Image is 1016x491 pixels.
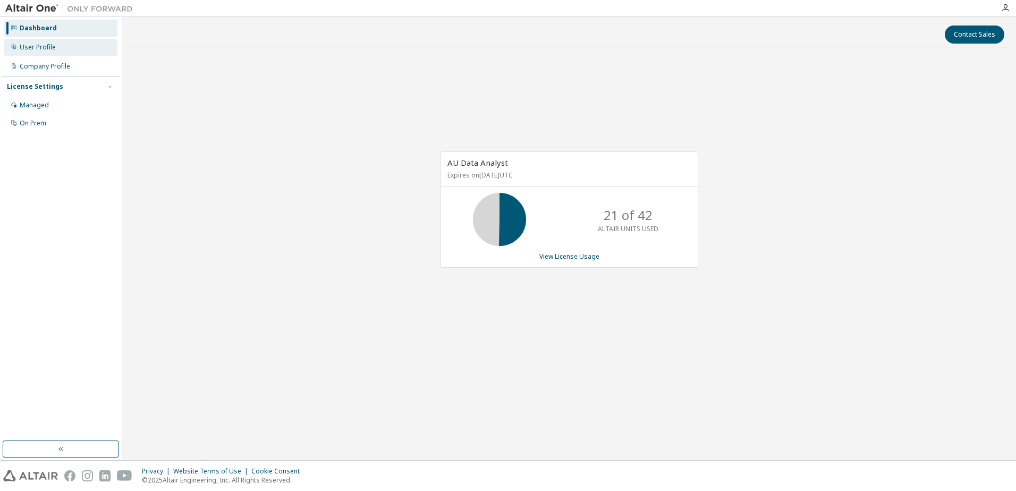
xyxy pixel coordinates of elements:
div: Website Terms of Use [173,467,251,476]
p: 21 of 42 [604,206,653,224]
p: ALTAIR UNITS USED [598,224,658,233]
img: Altair One [5,3,138,14]
div: Company Profile [20,62,70,71]
p: Expires on [DATE] UTC [447,171,689,180]
img: altair_logo.svg [3,470,58,481]
img: linkedin.svg [99,470,111,481]
div: License Settings [7,82,63,91]
img: facebook.svg [64,470,75,481]
span: AU Data Analyst [447,157,508,168]
div: Cookie Consent [251,467,306,476]
a: View License Usage [539,252,599,261]
div: Dashboard [20,24,57,32]
div: Managed [20,101,49,109]
img: instagram.svg [82,470,93,481]
div: User Profile [20,43,56,52]
img: youtube.svg [117,470,132,481]
button: Contact Sales [945,26,1004,44]
div: Privacy [142,467,173,476]
p: © 2025 Altair Engineering, Inc. All Rights Reserved. [142,476,306,485]
div: On Prem [20,119,46,128]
